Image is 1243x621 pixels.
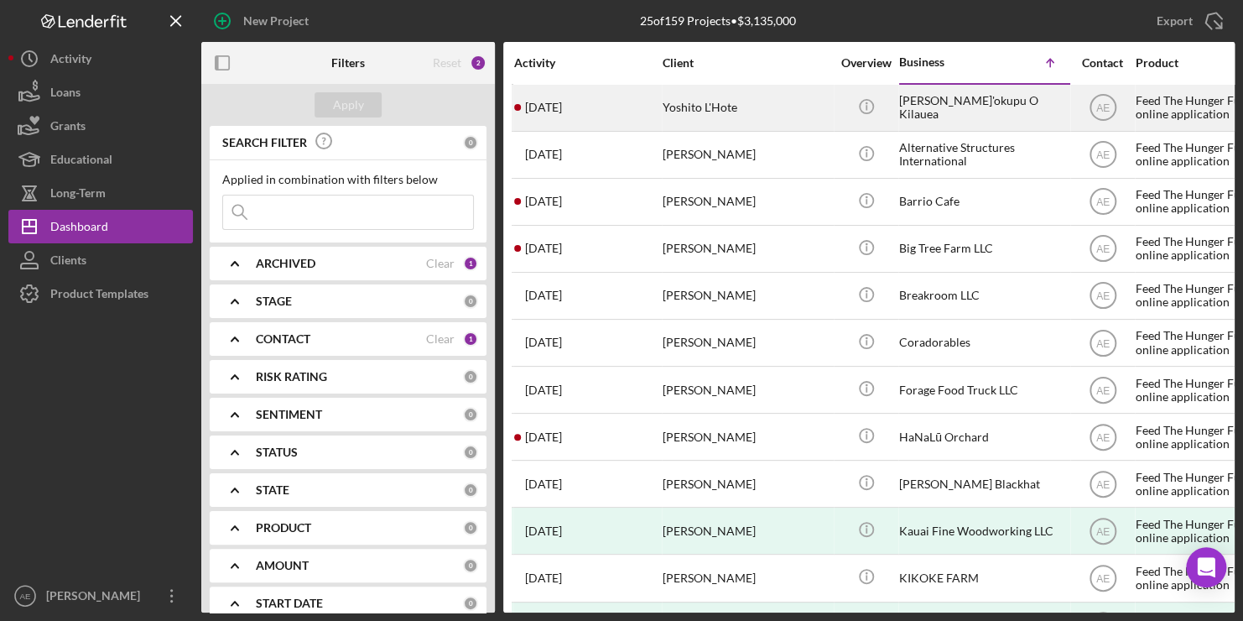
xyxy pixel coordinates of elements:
[1095,337,1109,349] text: AE
[1095,196,1109,208] text: AE
[525,101,562,114] time: 2025-08-20 15:42
[50,109,86,147] div: Grants
[663,509,830,553] div: [PERSON_NAME]
[256,483,289,497] b: STATE
[8,76,193,109] button: Loans
[463,445,478,460] div: 0
[1157,4,1193,38] div: Export
[256,370,327,384] b: RISK RATING
[426,257,455,270] div: Clear
[640,14,796,28] div: 25 of 159 Projects • $3,135,000
[1095,243,1109,255] text: AE
[1095,478,1109,490] text: AE
[463,520,478,535] div: 0
[525,289,562,302] time: 2024-04-04 04:40
[663,227,830,271] div: [PERSON_NAME]
[899,227,1067,271] div: Big Tree Farm LLC
[663,321,830,365] div: [PERSON_NAME]
[20,592,31,601] text: AE
[315,92,382,117] button: Apply
[525,148,562,161] time: 2025-04-30 18:21
[899,509,1067,553] div: Kauai Fine Woodworking LLC
[1071,56,1134,70] div: Contact
[8,243,193,277] button: Clients
[256,257,315,270] b: ARCHIVED
[42,579,151,617] div: [PERSON_NAME]
[50,176,106,214] div: Long-Term
[463,407,478,422] div: 0
[8,42,193,76] button: Activity
[8,143,193,176] a: Educational
[663,86,830,130] div: Yoshito L'Hote
[1140,4,1235,38] button: Export
[201,4,325,38] button: New Project
[899,321,1067,365] div: Coradorables
[256,408,322,421] b: SENTIMENT
[463,256,478,271] div: 1
[899,556,1067,600] div: KIKOKE FARM
[50,210,108,248] div: Dashboard
[663,368,830,412] div: [PERSON_NAME]
[525,242,562,255] time: 2024-10-11 21:59
[663,415,830,459] div: [PERSON_NAME]
[222,173,474,186] div: Applied in combination with filters below
[50,76,81,113] div: Loans
[1095,573,1109,585] text: AE
[222,136,307,149] b: SEARCH FILTER
[1095,149,1109,161] text: AE
[514,56,661,70] div: Activity
[426,332,455,346] div: Clear
[899,180,1067,224] div: Barrio Cafe
[8,176,193,210] button: Long-Term
[899,86,1067,130] div: [PERSON_NAME]'okupu O Kilauea
[835,56,897,70] div: Overview
[1095,102,1109,114] text: AE
[1095,525,1109,537] text: AE
[256,521,311,535] b: PRODUCT
[663,180,830,224] div: [PERSON_NAME]
[663,56,830,70] div: Client
[463,483,478,498] div: 0
[463,596,478,611] div: 0
[899,55,983,69] div: Business
[1095,384,1109,396] text: AE
[525,477,562,491] time: 2025-01-23 23:44
[663,274,830,318] div: [PERSON_NAME]
[525,195,562,208] time: 2023-10-23 21:14
[470,55,486,71] div: 2
[1095,431,1109,443] text: AE
[899,415,1067,459] div: HaNaLū Orchard
[256,559,309,572] b: AMOUNT
[50,277,148,315] div: Product Templates
[8,210,193,243] button: Dashboard
[50,243,86,281] div: Clients
[525,571,562,585] time: 2024-09-30 20:26
[256,332,310,346] b: CONTACT
[525,336,562,349] time: 2023-09-01 01:59
[463,369,478,384] div: 0
[333,92,364,117] div: Apply
[256,597,323,610] b: START DATE
[8,579,193,613] button: AE[PERSON_NAME]
[525,524,562,538] time: 2023-10-23 18:18
[1186,547,1226,587] div: Open Intercom Messenger
[463,294,478,309] div: 0
[256,446,298,459] b: STATUS
[525,384,562,397] time: 2024-04-16 04:15
[433,56,461,70] div: Reset
[50,42,91,80] div: Activity
[663,133,830,177] div: [PERSON_NAME]
[663,462,830,506] div: [PERSON_NAME]
[463,135,478,150] div: 0
[256,295,292,308] b: STAGE
[463,331,478,347] div: 1
[50,143,112,180] div: Educational
[8,277,193,310] button: Product Templates
[243,4,309,38] div: New Project
[8,109,193,143] a: Grants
